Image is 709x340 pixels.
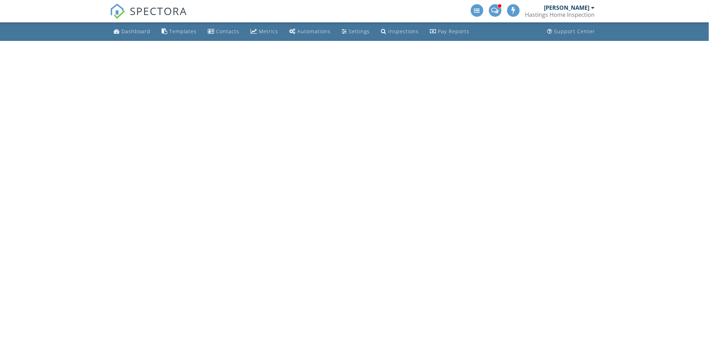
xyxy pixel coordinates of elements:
div: Automations [298,28,331,35]
div: Templates [170,28,197,35]
a: Contacts [205,25,242,38]
a: Support Center [545,25,598,38]
a: Pay Reports [427,25,473,38]
a: Metrics [248,25,281,38]
span: SPECTORA [130,3,187,18]
div: Contacts [217,28,240,35]
div: Support Center [554,28,595,35]
div: Metrics [259,28,278,35]
a: Inspections [378,25,422,38]
a: Automations (Advanced) [287,25,334,38]
a: Settings [339,25,373,38]
a: SPECTORA [110,9,187,24]
div: Dashboard [122,28,151,35]
img: The Best Home Inspection Software - Spectora [110,3,125,19]
div: [PERSON_NAME] [544,4,590,11]
div: Inspections [389,28,419,35]
a: Templates [159,25,200,38]
div: Pay Reports [438,28,470,35]
div: Settings [349,28,370,35]
a: Dashboard [111,25,154,38]
div: Hastings Home Inspection [525,11,595,18]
